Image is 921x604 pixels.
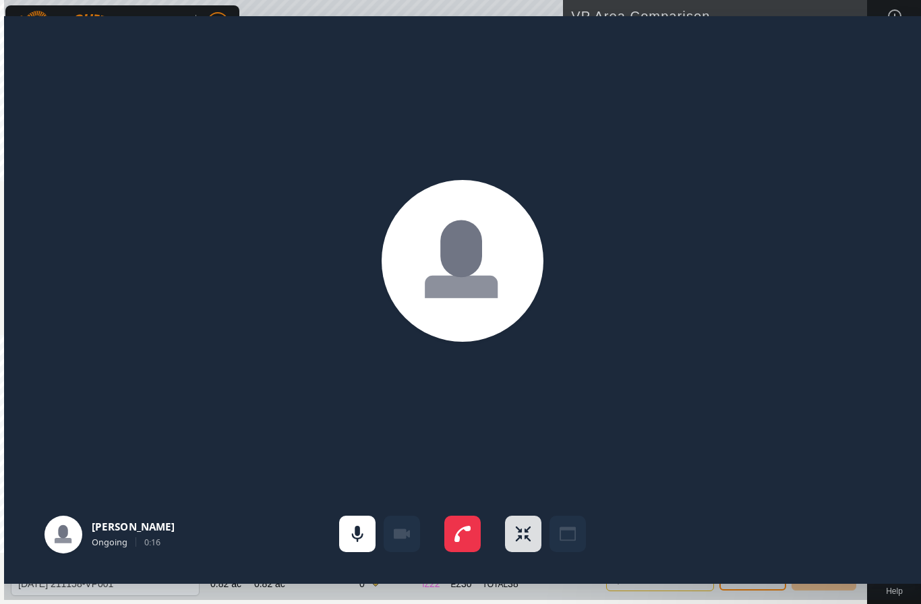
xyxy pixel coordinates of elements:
[144,537,160,548] span: 0:16
[505,516,541,552] span: Exit full screen
[92,537,127,548] span: Ongoing
[92,520,175,534] span: [PERSON_NAME]
[339,516,376,552] span: Disable audio
[444,516,481,552] span: End call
